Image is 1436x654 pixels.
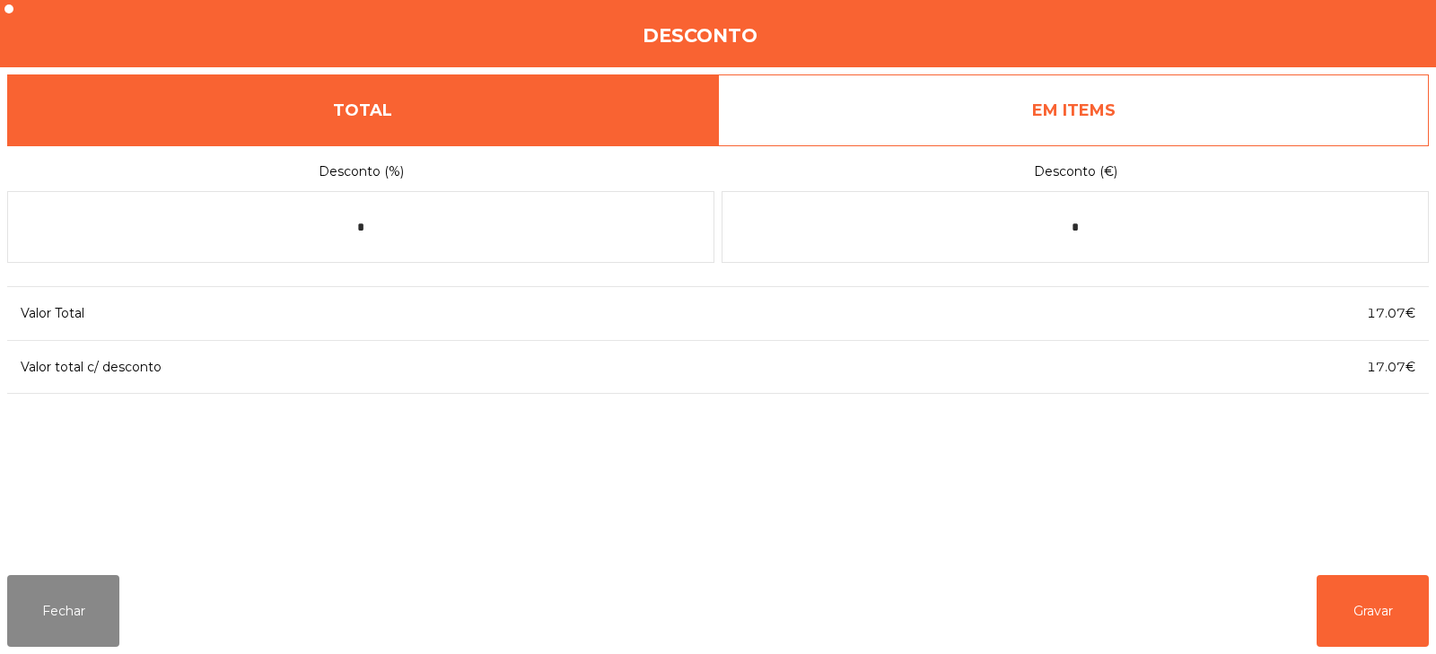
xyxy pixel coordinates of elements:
a: EM ITEMS [718,74,1429,146]
button: Gravar [1317,575,1429,647]
span: Valor total c/ desconto [21,359,162,375]
span: Valor Total [21,305,84,321]
h4: Desconto [643,22,757,49]
span: 17.07€ [1367,305,1415,321]
button: Fechar [7,575,119,647]
span: 17.07€ [1367,359,1415,375]
label: Desconto (€) [722,160,1429,184]
a: TOTAL [7,74,718,146]
label: Desconto (%) [7,160,714,184]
